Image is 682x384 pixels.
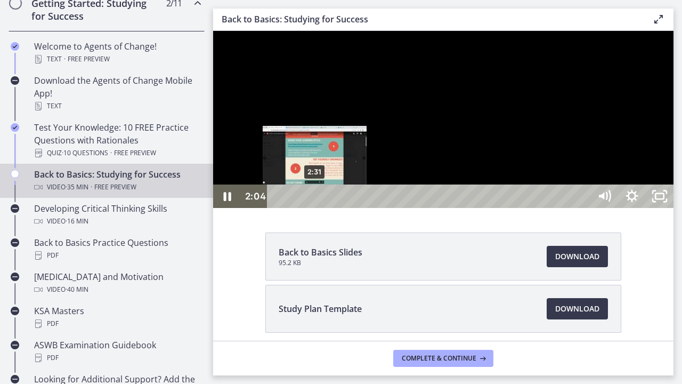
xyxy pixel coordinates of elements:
[66,181,88,194] span: · 35 min
[34,215,200,228] div: Video
[34,249,200,262] div: PDF
[66,283,88,296] span: · 40 min
[279,246,362,259] span: Back to Basics Slides
[34,121,200,159] div: Test Your Knowledge: 10 FREE Practice Questions with Rationales
[279,259,362,267] span: 95.2 KB
[11,42,19,51] i: Completed
[68,53,110,66] span: Free preview
[34,147,200,159] div: Quiz
[34,236,200,262] div: Back to Basics Practice Questions
[34,317,200,330] div: PDF
[402,354,476,363] span: Complete & continue
[34,270,200,296] div: [MEDICAL_DATA] and Motivation
[547,298,608,319] a: Download
[34,40,200,66] div: Welcome to Agents of Change!
[94,181,136,194] span: Free preview
[433,154,460,177] button: Unfullscreen
[11,123,19,132] i: Completed
[34,74,200,113] div: Download the Agents of Change Mobile App!
[64,53,66,66] span: ·
[213,31,673,208] iframe: Video Lesson
[405,154,433,177] button: Show settings menu
[34,53,200,66] div: Text
[34,100,200,113] div: Text
[279,302,362,315] span: Study Plan Template
[62,147,108,159] span: · 10 Questions
[34,181,200,194] div: Video
[34,339,200,364] div: ASWB Examination Guidebook
[377,154,405,177] button: Mute
[34,202,200,228] div: Developing Critical Thinking Skills
[34,168,200,194] div: Back to Basics: Studying for Success
[34,283,200,296] div: Video
[34,305,200,330] div: KSA Masters
[66,215,88,228] span: · 16 min
[547,246,608,267] a: Download
[555,250,599,263] span: Download
[393,350,493,367] button: Complete & continue
[34,351,200,364] div: PDF
[114,147,156,159] span: Free preview
[555,302,599,315] span: Download
[91,181,92,194] span: ·
[110,147,112,159] span: ·
[222,13,635,26] h3: Back to Basics: Studying for Success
